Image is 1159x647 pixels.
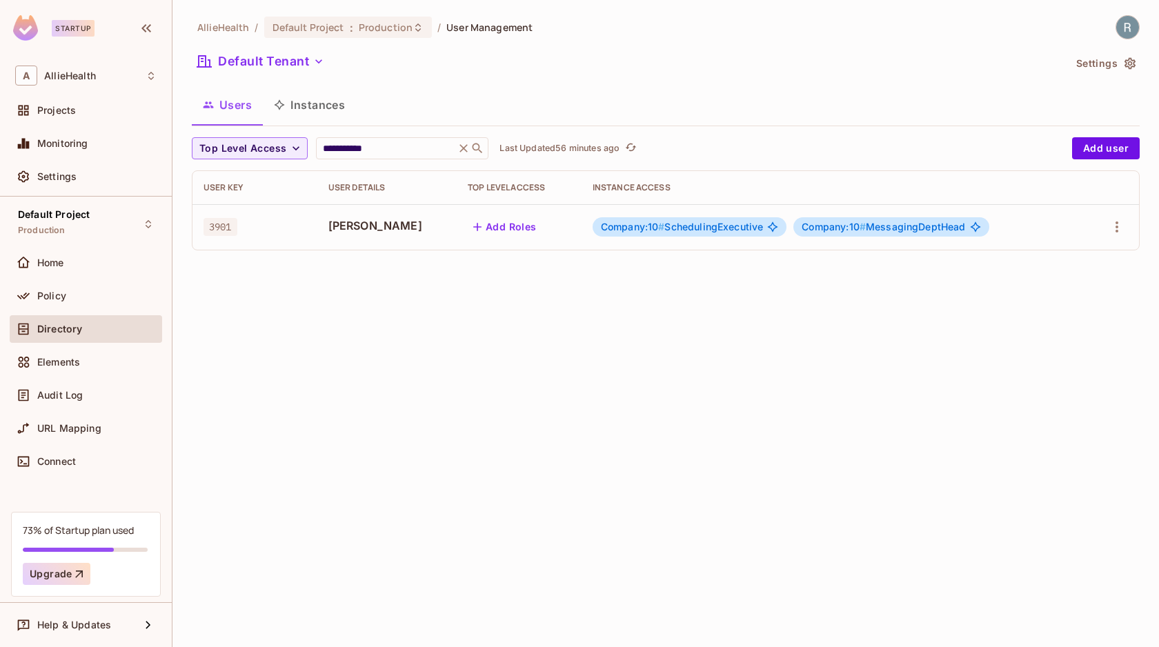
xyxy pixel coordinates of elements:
span: Click to refresh data [620,140,639,157]
span: Home [37,257,64,268]
button: Top Level Access [192,137,308,159]
button: Upgrade [23,563,90,585]
span: Elements [37,357,80,368]
span: Production [359,21,413,34]
button: Users [192,88,263,122]
span: Policy [37,290,66,301]
span: Default Project [273,21,344,34]
span: URL Mapping [37,423,101,434]
span: Default Project [18,209,90,220]
span: Production [18,225,66,236]
span: Directory [37,323,82,335]
span: 3901 [204,218,237,236]
img: Rodrigo Mayer [1116,16,1139,39]
span: the active workspace [197,21,249,34]
li: / [255,21,258,34]
div: Startup [52,20,95,37]
span: refresh [625,141,637,155]
img: SReyMgAAAABJRU5ErkJggg== [13,15,38,41]
button: Add user [1072,137,1140,159]
span: Settings [37,171,77,182]
span: A [15,66,37,86]
span: Monitoring [37,138,88,149]
span: # [658,221,664,232]
button: Settings [1071,52,1140,74]
div: 73% of Startup plan used [23,524,134,537]
span: SchedulingExecutive [601,221,764,232]
span: Connect [37,456,76,467]
span: Company:10 [802,221,866,232]
div: User Details [328,182,446,193]
p: Last Updated 56 minutes ago [499,143,620,154]
span: Top Level Access [199,140,286,157]
span: [PERSON_NAME] [328,218,446,233]
div: User Key [204,182,306,193]
span: Projects [37,105,76,116]
span: Help & Updates [37,619,111,630]
button: Add Roles [468,216,542,238]
button: Instances [263,88,356,122]
span: User Management [446,21,533,34]
span: Company:10 [601,221,665,232]
span: Workspace: AllieHealth [44,70,96,81]
div: Top Level Access [468,182,571,193]
li: / [437,21,441,34]
span: MessagingDeptHead [802,221,965,232]
button: refresh [622,140,639,157]
button: Default Tenant [192,50,330,72]
span: # [860,221,866,232]
span: Audit Log [37,390,83,401]
span: : [349,22,354,33]
div: Instance Access [593,182,1075,193]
